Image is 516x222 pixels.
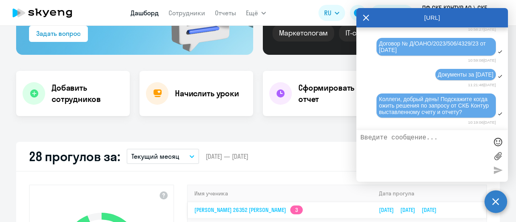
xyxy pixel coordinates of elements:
[468,120,496,124] time: 10:19:06[DATE]
[131,151,179,161] p: Текущий месяц
[492,150,504,162] label: Лимит 10 файлов
[339,25,408,41] div: IT-специалистам
[246,5,266,21] button: Ещё
[273,25,334,41] div: Маркетологам
[372,185,486,202] th: Дата прогула
[29,26,88,42] button: Задать вопрос
[318,5,345,21] button: RU
[127,149,199,164] button: Текущий месяц
[468,83,496,87] time: 11:21:48[DATE]
[379,206,443,214] a: [DATE][DATE][DATE]
[438,71,493,78] span: Документы за [DATE]
[52,82,123,105] h4: Добавить сотрудников
[422,3,497,23] p: ПФ СКБ КОНТУР АО \ СКБ Контур, ПФ СКБ КОНТУР, АО
[379,40,487,53] span: Договор № Д/OAHO/2023/506/4329/23 от [DATE]
[194,206,303,214] a: [PERSON_NAME] 26352 [PERSON_NAME]3
[29,148,120,164] h2: 28 прогулов за:
[175,88,239,99] h4: Начислить уроки
[379,96,490,115] span: Коллеги, добрый день! Подскажите когда ожить решения по запросу от СКБ Контур выставленному счету...
[468,27,496,31] time: 10:58:27[DATE]
[418,3,509,23] button: ПФ СКБ КОНТУР АО \ СКБ Контур, ПФ СКБ КОНТУР, АО
[298,82,370,105] h4: Сформировать отчет
[468,58,496,62] time: 10:59:08[DATE]
[36,29,81,38] div: Задать вопрос
[215,9,236,17] a: Отчеты
[246,8,258,18] span: Ещё
[188,185,372,202] th: Имя ученика
[324,8,331,18] span: RU
[290,205,303,214] app-skyeng-badge: 3
[169,9,205,17] a: Сотрудники
[371,5,413,21] button: Балансbalance
[131,9,159,17] a: Дашборд
[206,152,248,161] span: [DATE] — [DATE]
